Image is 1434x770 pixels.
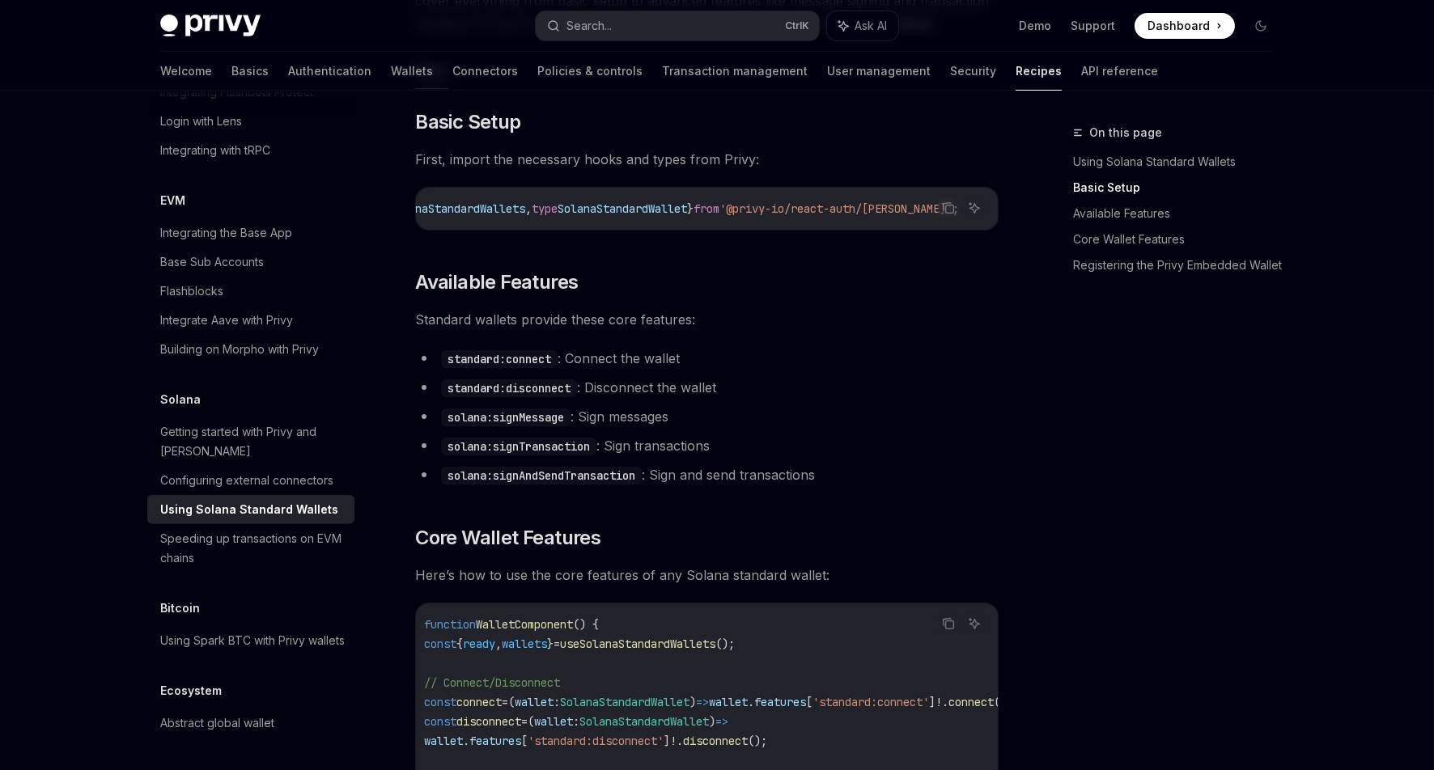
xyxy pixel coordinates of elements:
span: Ctrl K [785,19,809,32]
span: . [463,734,469,748]
span: On this page [1089,123,1162,142]
span: const [424,714,456,729]
a: Basic Setup [1073,175,1287,201]
a: User management [827,52,931,91]
button: Ask AI [964,613,985,634]
span: ) [689,695,696,709]
span: Available Features [415,269,578,295]
a: Integrate Aave with Privy [147,306,354,335]
a: Using Spark BTC with Privy wallets [147,626,354,655]
a: Integrating with tRPC [147,136,354,165]
h5: Ecosystem [160,681,222,700]
span: First, import the necessary hooks and types from Privy: [415,148,999,171]
a: Recipes [1016,52,1062,91]
a: Available Features [1073,201,1287,226]
span: } [687,201,694,216]
span: () { [573,617,599,632]
span: SolanaStandardWallet [579,714,709,729]
a: Wallets [391,52,433,91]
div: Abstract global wallet [160,713,274,733]
a: API reference [1081,52,1158,91]
div: Using Solana Standard Wallets [160,500,338,519]
span: ! [670,734,677,748]
div: Login with Lens [160,112,242,131]
span: const [424,637,456,651]
a: Transaction management [662,52,808,91]
code: solana:signMessage [441,408,571,426]
code: solana:signAndSendTransaction [441,467,642,484]
span: Ask AI [855,18,887,34]
h5: EVM [160,191,185,210]
h5: Bitcoin [160,599,200,618]
span: => [715,714,728,729]
div: Integrating with tRPC [160,141,270,160]
span: ready [463,637,495,651]
span: useSolanaStandardWallets [370,201,525,216]
span: . [677,734,683,748]
span: from [694,201,719,216]
span: ( [508,695,515,709]
span: wallet [515,695,554,709]
span: . [748,695,754,709]
span: WalletComponent [476,617,573,632]
span: // Connect/Disconnect [424,675,560,690]
li: : Sign and send transactions [415,463,999,486]
div: Getting started with Privy and [PERSON_NAME] [160,422,345,461]
a: Security [950,52,996,91]
code: standard:disconnect [441,379,577,397]
span: '@privy-io/react-auth/[PERSON_NAME]' [719,201,952,216]
span: type [532,201,558,216]
span: wallets [502,637,547,651]
span: (); [715,637,735,651]
div: Building on Morpho with Privy [160,340,319,359]
span: Here’s how to use the core features of any Solana standard wallet: [415,564,999,586]
span: connect [456,695,502,709]
code: solana:signTransaction [441,438,596,455]
a: Base Sub Accounts [147,247,354,277]
span: (); [994,695,1013,709]
span: wallet [424,734,463,748]
span: ! [935,695,942,709]
span: ) [709,714,715,729]
span: . [942,695,948,709]
li: : Disconnect the wallet [415,376,999,399]
div: Integrate Aave with Privy [160,311,293,330]
a: Flashblocks [147,277,354,306]
span: ( [528,714,534,729]
span: function [424,617,476,632]
a: Dashboard [1135,13,1235,39]
span: 'standard:disconnect' [528,734,664,748]
a: Speeding up transactions on EVM chains [147,524,354,573]
span: , [525,201,532,216]
a: Building on Morpho with Privy [147,335,354,364]
span: wallet [534,714,573,729]
a: Using Solana Standard Wallets [147,495,354,524]
span: : [554,695,560,709]
code: standard:connect [441,350,558,368]
span: Basic Setup [415,109,520,135]
span: Dashboard [1148,18,1210,34]
span: => [696,695,709,709]
span: Core Wallet Features [415,525,600,551]
a: Support [1071,18,1115,34]
span: wallet [709,695,748,709]
button: Copy the contents from the code block [938,613,959,634]
span: , [495,637,502,651]
a: Basics [231,52,269,91]
div: Configuring external connectors [160,471,333,490]
span: } [547,637,554,651]
button: Ask AI [827,11,898,40]
span: features [754,695,806,709]
button: Toggle dark mode [1248,13,1274,39]
a: Getting started with Privy and [PERSON_NAME] [147,417,354,466]
a: Abstract global wallet [147,709,354,738]
a: Using Solana Standard Wallets [1073,149,1287,175]
span: connect [948,695,994,709]
span: 'standard:connect' [812,695,929,709]
span: SolanaStandardWallet [560,695,689,709]
span: Standard wallets provide these core features: [415,308,999,331]
div: Flashblocks [160,281,223,301]
span: ] [929,695,935,709]
li: : Connect the wallet [415,347,999,370]
div: Search... [566,16,612,36]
